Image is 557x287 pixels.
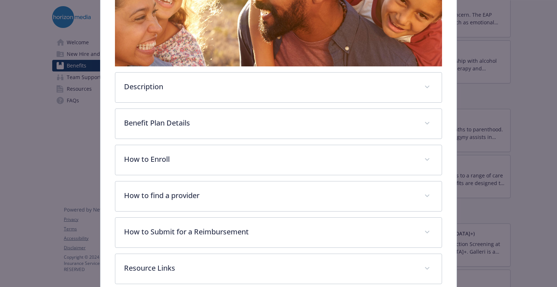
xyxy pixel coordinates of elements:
p: Resource Links [124,263,415,274]
div: Benefit Plan Details [115,109,441,139]
div: Description [115,73,441,102]
div: How to Submit for a Reimbursement [115,218,441,247]
p: Description [124,81,415,92]
p: How to Submit for a Reimbursement [124,226,415,237]
p: Benefit Plan Details [124,118,415,128]
div: How to Enroll [115,145,441,175]
div: How to find a provider [115,181,441,211]
p: How to find a provider [124,190,415,201]
p: How to Enroll [124,154,415,165]
div: Resource Links [115,254,441,284]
